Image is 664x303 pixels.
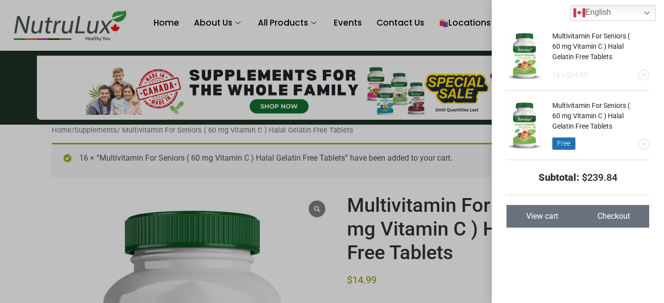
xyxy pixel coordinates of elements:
span: $ [567,71,570,79]
span: Checkout [598,212,630,220]
a: Multivitamin For Seniors ( 60 mg Vitamin C ) Halal Gelatin Free Tablets [552,32,630,61]
img: en [573,7,585,19]
span: 16 × [552,71,565,79]
span: $ [582,171,587,183]
bdi: 239.84 [582,171,617,183]
img: Multivitamin For Seniors ( 60 mg Vitamin C ) Halal Gelatin Free Tablets [506,101,542,150]
img: Multivitamin For Seniors ( 60 mg Vitamin C ) Halal Gelatin Free Tablets [506,31,542,80]
span: View cart [526,212,558,220]
a: View cart [506,205,578,228]
a: English [570,5,656,21]
a: Multivitamin For Seniors ( 60 mg Vitamin C ) Halal Gelatin Free Tablets [552,101,630,130]
div: Free [552,137,575,150]
a: Checkout [578,205,649,228]
strong: Subtotal: [538,171,579,183]
bdi: 14.99 [567,71,588,79]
